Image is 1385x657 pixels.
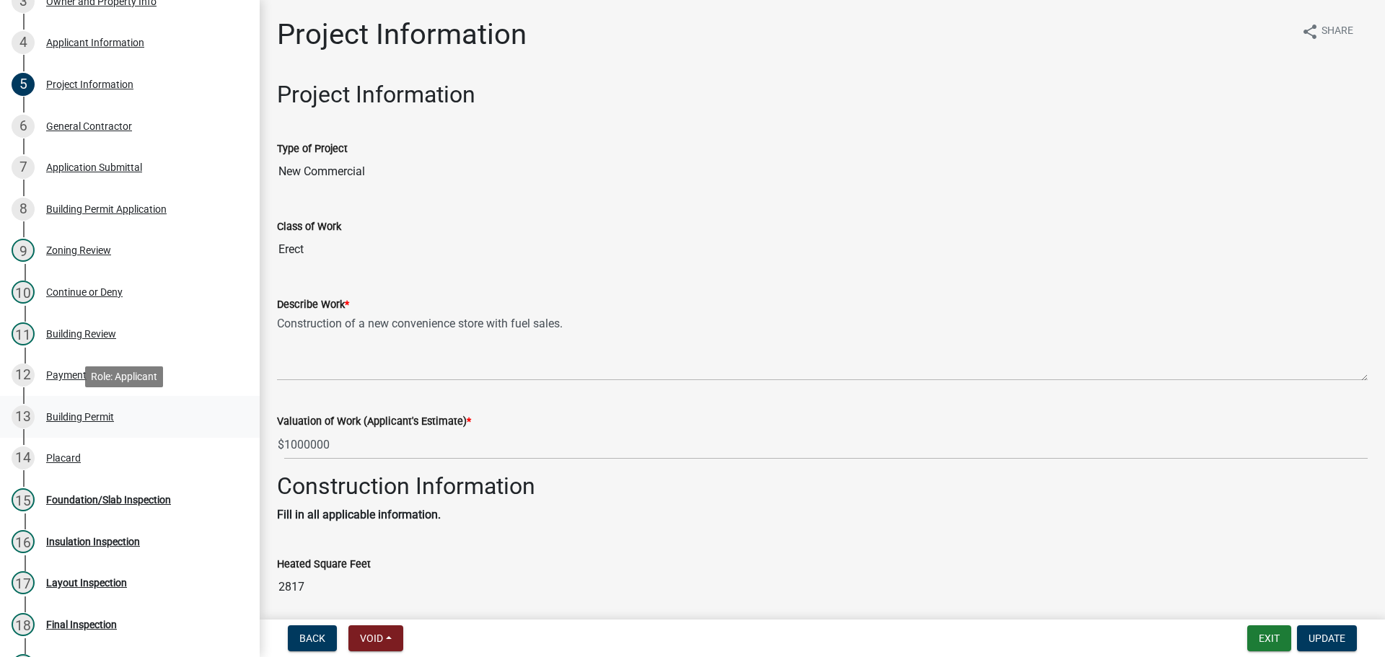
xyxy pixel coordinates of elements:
[277,417,471,427] label: Valuation of Work (Applicant's Estimate)
[46,121,132,131] div: General Contractor
[12,281,35,304] div: 10
[12,613,35,636] div: 18
[360,632,383,644] span: Void
[46,619,117,630] div: Final Inspection
[1309,632,1345,644] span: Update
[46,370,87,380] div: Payment
[46,412,114,422] div: Building Permit
[12,198,35,221] div: 8
[277,222,341,232] label: Class of Work
[277,300,349,310] label: Describe Work
[1247,625,1291,651] button: Exit
[1297,625,1357,651] button: Update
[46,495,171,505] div: Foundation/Slab Inspection
[46,245,111,255] div: Zoning Review
[288,625,337,651] button: Back
[46,537,140,547] div: Insulation Inspection
[12,446,35,469] div: 14
[46,38,144,48] div: Applicant Information
[12,322,35,345] div: 11
[12,73,35,96] div: 5
[277,17,527,52] h1: Project Information
[348,625,403,651] button: Void
[1290,17,1365,45] button: shareShare
[46,287,123,297] div: Continue or Deny
[12,31,35,54] div: 4
[46,453,81,463] div: Placard
[12,239,35,262] div: 9
[46,578,127,588] div: Layout Inspection
[46,204,167,214] div: Building Permit Application
[12,405,35,428] div: 13
[12,156,35,179] div: 7
[46,79,133,89] div: Project Information
[12,530,35,553] div: 16
[299,632,325,644] span: Back
[85,366,163,387] div: Role: Applicant
[277,430,285,459] span: $
[277,81,1368,108] h2: Project Information
[277,472,1368,500] h2: Construction Information
[277,508,441,521] strong: Fill in all applicable information.
[277,144,348,154] label: Type of Project
[12,115,35,138] div: 6
[1322,23,1353,40] span: Share
[277,560,371,570] label: Heated Square Feet
[12,571,35,594] div: 17
[46,162,142,172] div: Application Submittal
[12,363,35,387] div: 12
[12,488,35,511] div: 15
[46,329,116,339] div: Building Review
[1301,23,1319,40] i: share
